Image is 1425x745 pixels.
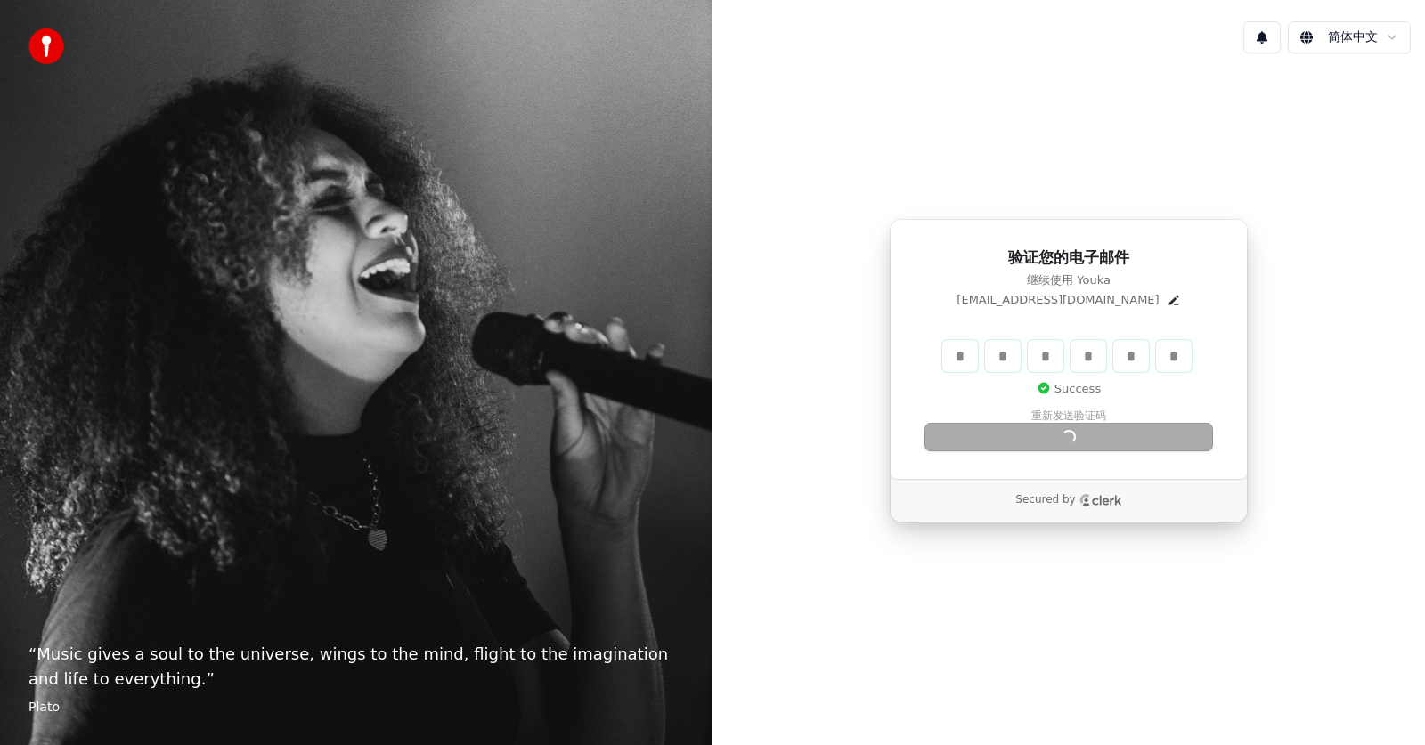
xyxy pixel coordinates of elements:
[957,292,1159,308] p: [EMAIL_ADDRESS][DOMAIN_NAME]
[28,642,684,692] p: “ Music gives a soul to the universe, wings to the mind, flight to the imagination and life to ev...
[28,699,684,717] footer: Plato
[925,272,1212,288] p: 继续使用 Youka
[1167,293,1181,307] button: Edit
[939,336,1195,376] div: Verification code input
[28,28,64,64] img: youka
[1015,493,1075,507] p: Secured by
[1079,494,1122,506] a: Clerk logo
[925,247,1212,269] h1: 验证您的电子邮件
[1037,381,1101,397] p: Success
